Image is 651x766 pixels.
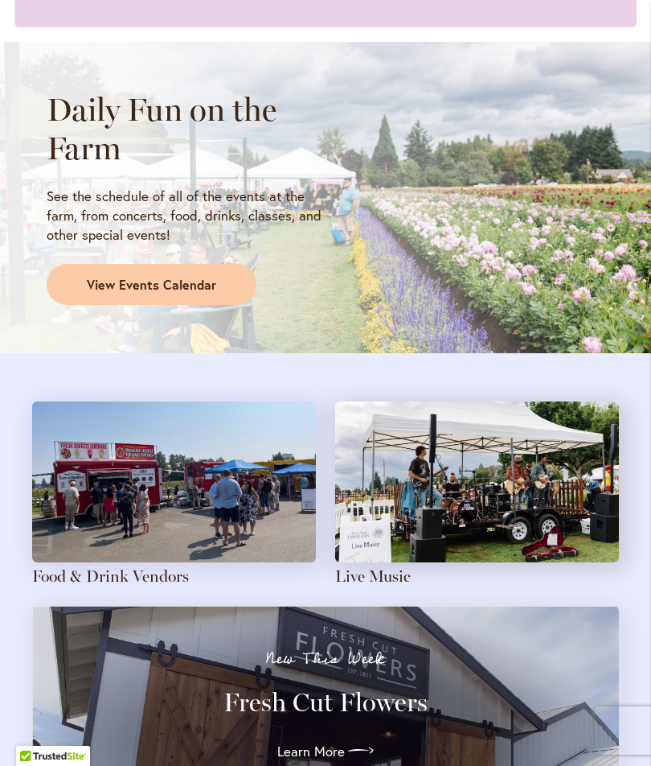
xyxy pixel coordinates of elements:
[32,566,189,586] a: Food & Drink Vendors
[61,686,590,719] h3: Fresh Cut Flowers
[47,90,325,167] h2: Daily Fun on the Farm
[32,402,316,562] img: Attendees gather around food trucks on a sunny day at the farm
[47,264,256,306] a: View Events Calendar
[335,402,619,562] img: A four-person band plays with a field of pink dahlias in the background
[61,651,590,667] p: New This Week
[335,566,411,586] a: Live Music
[87,276,216,294] span: View Events Calendar
[47,187,325,245] p: See the schedule of all of the events at the farm, from concerts, food, drinks, classes, and othe...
